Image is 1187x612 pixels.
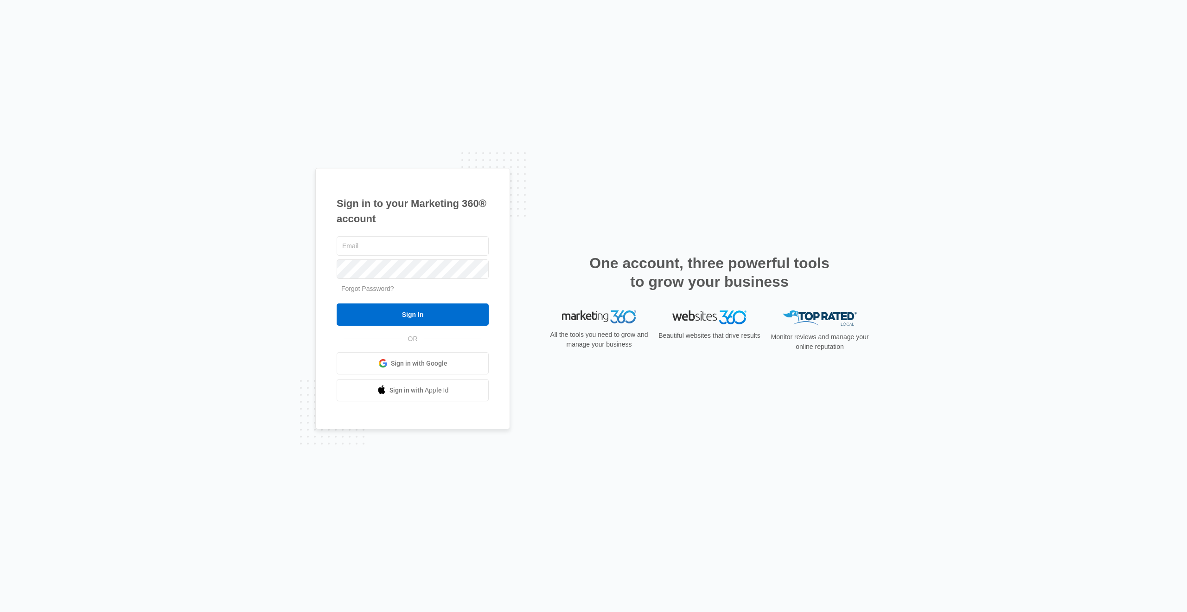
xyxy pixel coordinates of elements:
[341,285,394,292] a: Forgot Password?
[783,310,857,326] img: Top Rated Local
[337,196,489,226] h1: Sign in to your Marketing 360® account
[402,334,424,344] span: OR
[337,236,489,256] input: Email
[768,332,872,352] p: Monitor reviews and manage your online reputation
[672,310,747,324] img: Websites 360
[337,379,489,401] a: Sign in with Apple Id
[337,352,489,374] a: Sign in with Google
[547,330,651,349] p: All the tools you need to grow and manage your business
[337,303,489,326] input: Sign In
[562,310,636,323] img: Marketing 360
[587,254,832,291] h2: One account, three powerful tools to grow your business
[391,359,447,368] span: Sign in with Google
[389,386,449,395] span: Sign in with Apple Id
[657,331,761,341] p: Beautiful websites that drive results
